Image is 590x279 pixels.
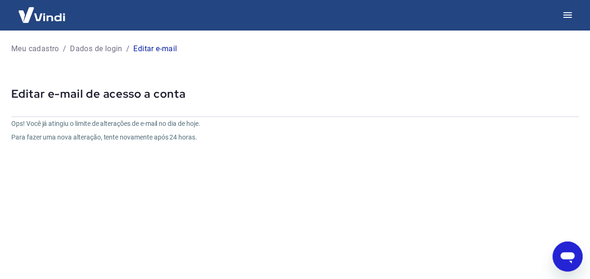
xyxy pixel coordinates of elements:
[11,43,59,54] p: Meu cadastro
[70,43,123,54] p: Dados de login
[11,86,579,101] p: Editar e-mail de acesso a conta
[552,241,582,271] iframe: Botão para abrir a janela de mensagens, conversa em andamento
[133,43,177,54] p: Editar e-mail
[63,43,66,54] p: /
[11,132,390,142] p: Para fazer uma nova alteração, tente novamente após 24 horas.
[11,0,72,29] img: Vindi
[126,43,130,54] p: /
[11,119,390,129] p: Ops! Você já atingiu o limite de alterações de e-mail no dia de hoje.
